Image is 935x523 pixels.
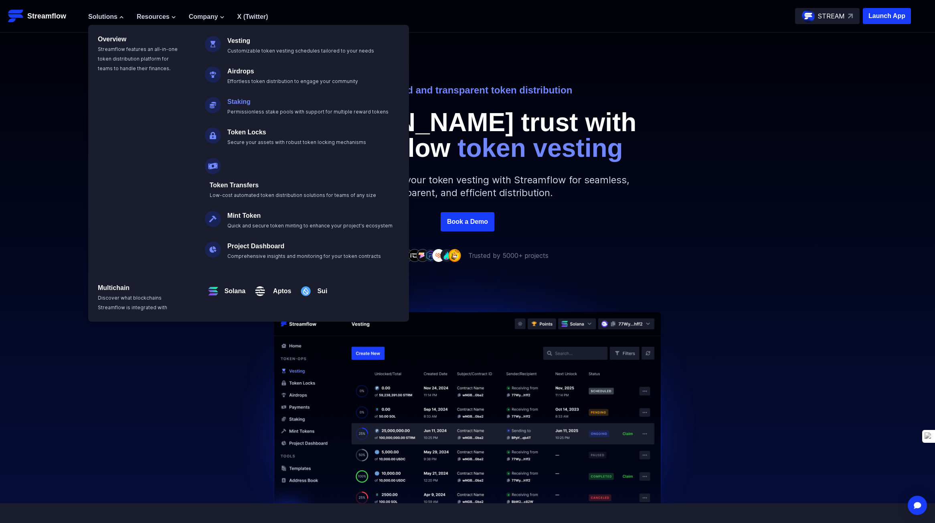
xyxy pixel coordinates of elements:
[416,249,429,261] img: company-5
[98,36,126,43] a: Overview
[237,13,268,20] a: X (Twitter)
[468,251,548,260] p: Trusted by 5000+ projects
[137,12,170,22] span: Resources
[802,10,815,22] img: streamflow-logo-circle.png
[205,205,221,227] img: Mint Token
[227,98,251,105] a: Staking
[795,8,860,24] a: STREAM
[314,280,327,296] a: Sui
[8,8,24,24] img: Streamflow Logo
[227,37,250,44] a: Vesting
[432,249,445,261] img: company-7
[268,280,291,296] a: Aptos
[205,60,221,83] img: Airdrops
[98,46,178,71] span: Streamflow features an all-in-one token distribution platform for teams to handle their finances.
[227,48,374,54] span: Customizable token vesting schedules tailored to your needs
[227,129,266,136] a: Token Locks
[227,109,389,115] span: Permissionless stake pools with support for multiple reward tokens
[287,109,648,161] p: [PERSON_NAME] trust with Streamflow
[227,212,261,219] a: Mint Token
[227,253,381,259] span: Comprehensive insights and monitoring for your token contracts
[137,12,176,22] button: Resources
[8,8,80,24] a: Streamflow
[98,284,130,291] a: Multichain
[189,12,225,22] button: Company
[205,277,221,299] img: Solana
[908,496,927,515] div: Open Intercom Messenger
[297,277,314,299] img: Sui
[227,139,366,145] span: Secure your assets with robust token locking mechanisms
[424,249,437,261] img: company-6
[205,235,221,257] img: Project Dashboard
[221,280,245,296] a: Solana
[448,249,461,261] img: company-9
[252,277,268,299] img: Aptos
[210,192,376,198] span: Low-cost automated token distribution solutions for teams of any size
[227,68,254,75] a: Airdrops
[205,30,221,52] img: Vesting
[408,249,421,261] img: company-4
[205,91,221,113] img: Staking
[295,161,640,212] p: Automate and secure your token vesting with Streamflow for seamless, transparent, and efficient d...
[457,134,623,162] span: token vesting
[88,12,117,22] span: Solutions
[848,14,853,18] img: top-right-arrow.svg
[227,243,284,249] a: Project Dashboard
[221,260,714,503] img: Hero Image
[227,223,393,229] span: Quick and secure token minting to enhance your project's ecosystem
[98,295,167,310] span: Discover what blockchains Streamflow is integrated with
[227,78,358,84] span: Effortless token distribution to engage your community
[863,8,911,24] button: Launch App
[245,84,690,97] p: Automated and transparent token distribution
[205,152,221,174] img: Payroll
[27,10,66,22] p: Streamflow
[441,212,494,231] a: Book a Demo
[440,249,453,261] img: company-8
[88,12,124,22] button: Solutions
[818,11,845,21] p: STREAM
[210,182,259,189] a: Token Transfers
[189,12,218,22] span: Company
[205,121,221,144] img: Token Locks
